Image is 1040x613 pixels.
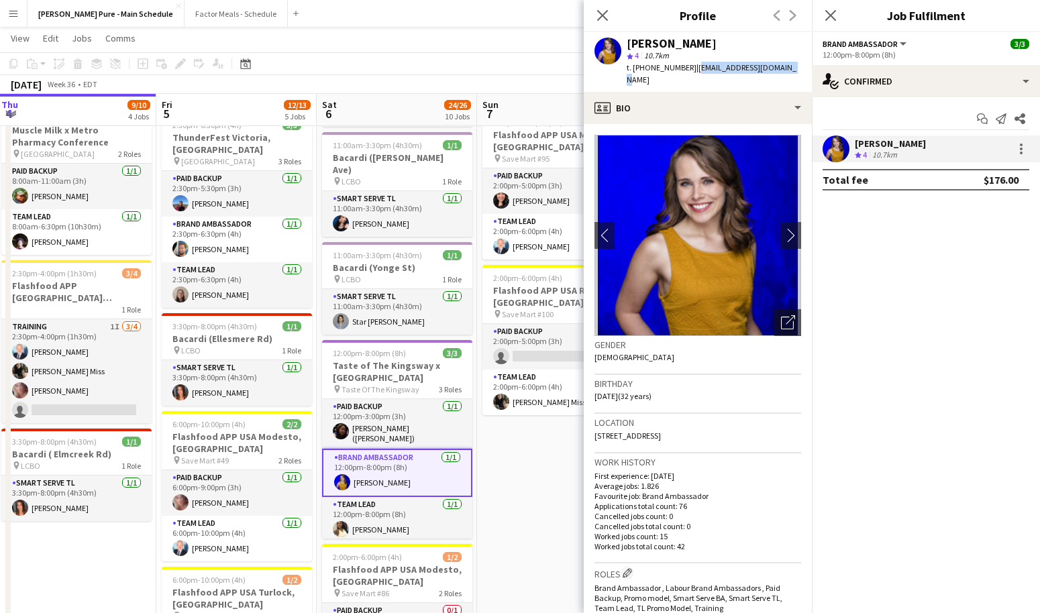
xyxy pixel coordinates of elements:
[322,262,472,274] h3: Bacardi (Yonge St)
[823,39,908,49] button: Brand Ambassador
[594,501,801,511] p: Applications total count: 76
[594,456,801,468] h3: Work history
[162,313,312,406] app-job-card: 3:30pm-8:00pm (4h30m)1/1Bacardi (Ellesmere Rd) LCBO1 RoleSmart Serve TL1/13:30pm-8:00pm (4h30m)[P...
[627,38,717,50] div: [PERSON_NAME]
[482,129,633,153] h3: Flashfood APP USA Modesto, [GEOGRAPHIC_DATA]
[333,348,406,358] span: 12:00pm-8:00pm (8h)
[105,32,136,44] span: Comms
[1,429,152,521] app-job-card: 3:30pm-8:00pm (4h30m)1/1Bacardi ( Elmcreek Rd) LCBO1 RoleSmart Serve TL1/13:30pm-8:00pm (4h30m)[P...
[594,531,801,541] p: Worked jobs count: 15
[118,149,141,159] span: 2 Roles
[122,437,141,447] span: 1/1
[128,111,150,121] div: 4 Jobs
[812,7,1040,24] h3: Job Fulfilment
[38,30,64,47] a: Edit
[11,32,30,44] span: View
[443,348,462,358] span: 3/3
[594,416,801,429] h3: Location
[322,191,472,237] app-card-role: Smart Serve TL1/111:00am-3:30pm (4h30m)[PERSON_NAME]
[320,106,337,121] span: 6
[641,50,672,60] span: 10.7km
[342,384,419,394] span: Taste Of The Kingsway
[584,92,812,124] div: Bio
[127,100,150,110] span: 9/10
[322,289,472,335] app-card-role: Smart Serve TL1/111:00am-3:30pm (4h30m)Star [PERSON_NAME]
[594,566,801,580] h3: Roles
[439,588,462,598] span: 2 Roles
[172,575,246,585] span: 6:00pm-10:00pm (4h)
[342,274,361,284] span: LCBO
[66,30,97,47] a: Jobs
[28,1,185,27] button: [PERSON_NAME] Pure - Main Schedule
[162,516,312,561] app-card-role: Team Lead1/16:00pm-10:00pm (4h)[PERSON_NAME]
[1,448,152,460] h3: Bacardi ( Elmcreek Rd)
[278,156,301,166] span: 3 Roles
[100,30,141,47] a: Comms
[172,419,246,429] span: 6:00pm-10:00pm (4h)
[482,284,633,309] h3: Flashfood APP USA Ripon, [GEOGRAPHIC_DATA]
[322,340,472,539] app-job-card: 12:00pm-8:00pm (8h)3/3Taste of The Kingsway x [GEOGRAPHIC_DATA] Taste Of The Kingsway3 RolesPaid ...
[162,112,312,308] app-job-card: 2:30pm-6:30pm (4h)3/3ThunderFest Victoria, [GEOGRAPHIC_DATA] [GEOGRAPHIC_DATA]3 RolesPaid Backup1...
[855,137,926,150] div: [PERSON_NAME]
[162,411,312,561] app-job-card: 6:00pm-10:00pm (4h)2/2Flashfood APP USA Modesto, [GEOGRAPHIC_DATA] Save Mart #492 RolesPaid Backu...
[322,132,472,237] app-job-card: 11:00am-3:30pm (4h30m)1/1Bacardi ([PERSON_NAME] Ave) LCBO1 RoleSmart Serve TL1/111:00am-3:30pm (4...
[594,521,801,531] p: Cancelled jobs total count: 0
[627,62,696,72] span: t. [PHONE_NUMBER]
[482,265,633,415] app-job-card: 2:00pm-6:00pm (4h)1/2Flashfood APP USA Ripon, [GEOGRAPHIC_DATA] Save Mart #1002 RolesPaid Backup0...
[185,1,288,27] button: Factor Meals - Schedule
[342,176,361,186] span: LCBO
[282,321,301,331] span: 1/1
[162,131,312,156] h3: ThunderFest Victoria, [GEOGRAPHIC_DATA]
[284,100,311,110] span: 12/13
[443,250,462,260] span: 1/1
[482,99,499,111] span: Sun
[594,378,801,390] h3: Birthday
[1,124,152,148] h3: Muscle Milk x Metro Pharmacy Conference
[5,30,35,47] a: View
[342,588,389,598] span: Save Mart #86
[823,173,868,186] div: Total fee
[482,324,633,370] app-card-role: Paid Backup0/12:00pm-5:00pm (3h)
[122,268,141,278] span: 3/4
[594,541,801,551] p: Worked jobs total count: 42
[445,111,470,121] div: 10 Jobs
[181,345,201,355] span: LCBO
[162,431,312,455] h3: Flashfood APP USA Modesto, [GEOGRAPHIC_DATA]
[322,497,472,543] app-card-role: Team Lead1/112:00pm-8:00pm (8h)[PERSON_NAME]
[480,106,499,121] span: 7
[823,39,898,49] span: Brand Ambassador
[282,419,301,429] span: 2/2
[812,65,1040,97] div: Confirmed
[162,217,312,262] app-card-role: Brand Ambassador1/12:30pm-6:30pm (4h)[PERSON_NAME]
[322,242,472,335] app-job-card: 11:00am-3:30pm (4h30m)1/1Bacardi (Yonge St) LCBO1 RoleSmart Serve TL1/111:00am-3:30pm (4h30m)Star...
[482,109,633,260] app-job-card: 2:00pm-6:00pm (4h)2/2Flashfood APP USA Modesto, [GEOGRAPHIC_DATA] Save Mart #952 RolesPaid Backup...
[160,106,172,121] span: 5
[984,173,1019,186] div: $176.00
[162,99,172,111] span: Fri
[442,176,462,186] span: 1 Role
[121,304,141,315] span: 1 Role
[594,471,801,481] p: First experience: [DATE]
[584,7,812,24] h3: Profile
[442,274,462,284] span: 1 Role
[43,32,58,44] span: Edit
[322,563,472,588] h3: Flashfood APP USA Modesto, [GEOGRAPHIC_DATA]
[322,152,472,176] h3: Bacardi ([PERSON_NAME] Ave)
[21,461,40,471] span: LCBO
[322,449,472,497] app-card-role: Brand Ambassador1/112:00pm-8:00pm (8h)[PERSON_NAME]
[493,273,562,283] span: 2:00pm-6:00pm (4h)
[1,260,152,423] app-job-card: 2:30pm-4:00pm (1h30m)3/4Flashfood APP [GEOGRAPHIC_DATA] Modesto Training1 RoleTraining1I3/42:30pm...
[121,461,141,471] span: 1 Role
[284,111,310,121] div: 5 Jobs
[1,280,152,304] h3: Flashfood APP [GEOGRAPHIC_DATA] Modesto Training
[863,150,867,160] span: 4
[594,135,801,336] img: Crew avatar or photo
[594,339,801,351] h3: Gender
